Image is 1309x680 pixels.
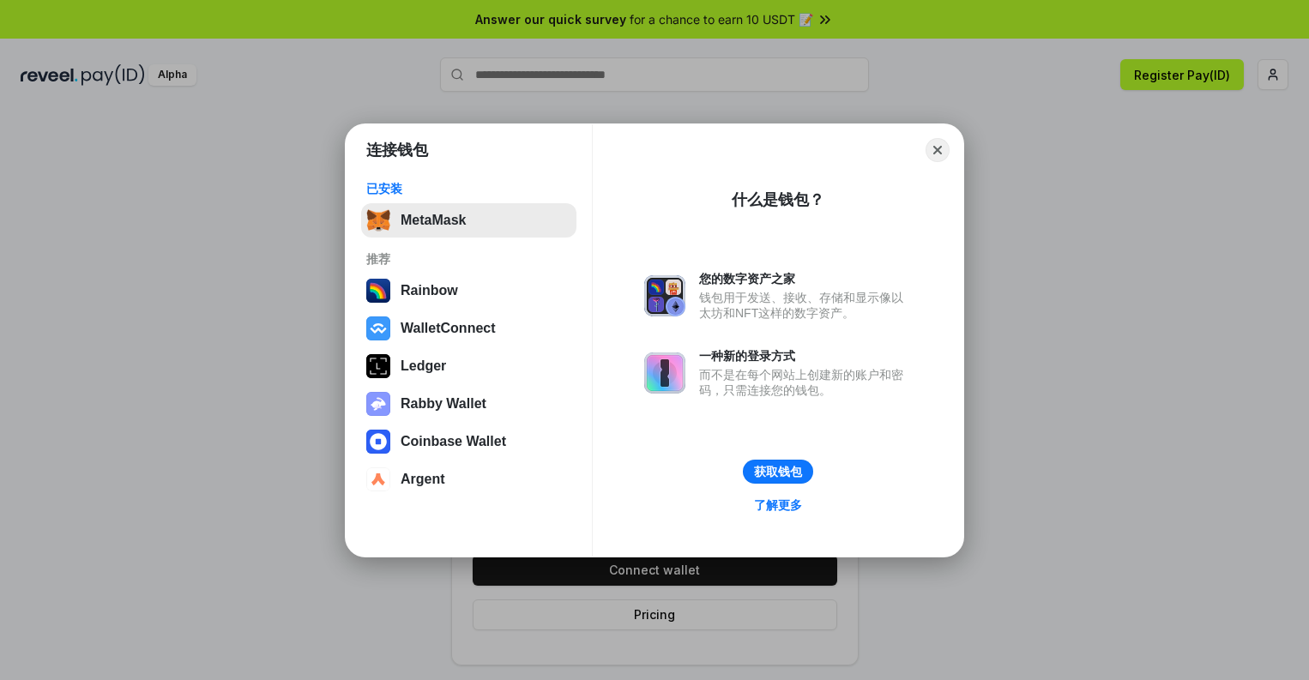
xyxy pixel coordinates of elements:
div: Argent [401,472,445,487]
img: svg+xml,%3Csvg%20xmlns%3D%22http%3A%2F%2Fwww.w3.org%2F2000%2Fsvg%22%20fill%3D%22none%22%20viewBox... [644,352,685,394]
div: Rainbow [401,283,458,298]
a: 了解更多 [744,494,812,516]
button: Coinbase Wallet [361,424,576,459]
button: Argent [361,462,576,496]
div: Rabby Wallet [401,396,486,412]
div: 钱包用于发送、接收、存储和显示像以太坊和NFT这样的数字资产。 [699,290,912,321]
div: 一种新的登录方式 [699,348,912,364]
button: Rainbow [361,274,576,308]
button: Close [926,138,950,162]
img: svg+xml,%3Csvg%20xmlns%3D%22http%3A%2F%2Fwww.w3.org%2F2000%2Fsvg%22%20width%3D%2228%22%20height%3... [366,354,390,378]
img: svg+xml,%3Csvg%20fill%3D%22none%22%20height%3D%2233%22%20viewBox%3D%220%200%2035%2033%22%20width%... [366,208,390,232]
button: MetaMask [361,203,576,238]
div: MetaMask [401,213,466,228]
div: 已安装 [366,181,571,196]
img: svg+xml,%3Csvg%20width%3D%2228%22%20height%3D%2228%22%20viewBox%3D%220%200%2028%2028%22%20fill%3D... [366,316,390,340]
div: 什么是钱包？ [732,190,824,210]
div: Ledger [401,358,446,374]
img: svg+xml,%3Csvg%20width%3D%2228%22%20height%3D%2228%22%20viewBox%3D%220%200%2028%2028%22%20fill%3D... [366,430,390,454]
button: 获取钱包 [743,460,813,484]
button: WalletConnect [361,311,576,346]
button: Ledger [361,349,576,383]
h1: 连接钱包 [366,140,428,160]
div: WalletConnect [401,321,496,336]
div: 了解更多 [754,497,802,513]
div: 您的数字资产之家 [699,271,912,286]
img: svg+xml,%3Csvg%20width%3D%2228%22%20height%3D%2228%22%20viewBox%3D%220%200%2028%2028%22%20fill%3D... [366,467,390,491]
div: 而不是在每个网站上创建新的账户和密码，只需连接您的钱包。 [699,367,912,398]
div: 获取钱包 [754,464,802,479]
div: 推荐 [366,251,571,267]
img: svg+xml,%3Csvg%20xmlns%3D%22http%3A%2F%2Fwww.w3.org%2F2000%2Fsvg%22%20fill%3D%22none%22%20viewBox... [366,392,390,416]
div: Coinbase Wallet [401,434,506,449]
img: svg+xml,%3Csvg%20xmlns%3D%22http%3A%2F%2Fwww.w3.org%2F2000%2Fsvg%22%20fill%3D%22none%22%20viewBox... [644,275,685,316]
img: svg+xml,%3Csvg%20width%3D%22120%22%20height%3D%22120%22%20viewBox%3D%220%200%20120%20120%22%20fil... [366,279,390,303]
button: Rabby Wallet [361,387,576,421]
